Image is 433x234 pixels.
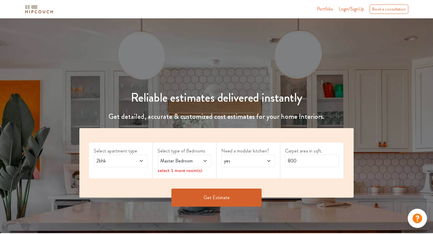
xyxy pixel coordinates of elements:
label: Select apartment type [94,147,148,155]
span: 2bhk [95,157,132,165]
div: Book a consultation [370,5,408,14]
img: logo-horizontal.svg [24,4,54,14]
span: yes [223,157,259,165]
label: Need a modular kitchen? [221,147,275,155]
button: Get Estimate [171,189,262,207]
h4: Get detailed, accurate & customized cost estimates for your home Interiors. [76,112,357,121]
label: Carpet area in sqft. [285,147,339,155]
h1: Reliable estimates delivered instantly [76,91,357,105]
input: Enter area sqft [285,155,339,167]
span: Master Bedroom [159,157,195,165]
span: logo-horizontal.svg [24,2,54,16]
label: Select type of Bedrooms [158,147,211,155]
a: Portfolio [317,5,333,13]
div: select 1 more room(s) [158,167,211,174]
span: Login/SignUp [339,5,364,12]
